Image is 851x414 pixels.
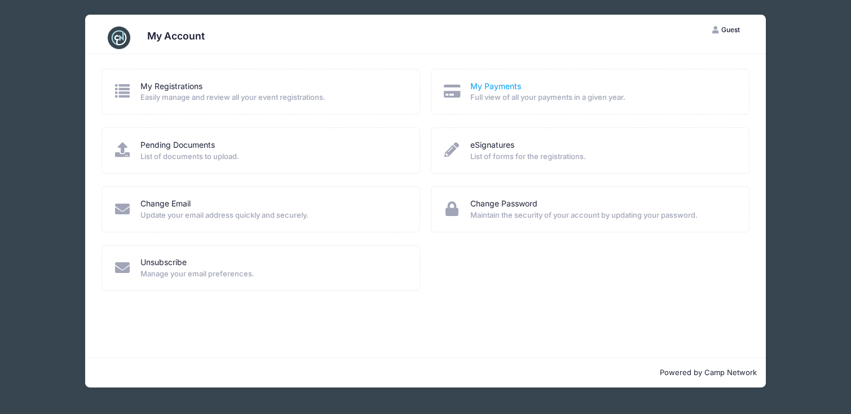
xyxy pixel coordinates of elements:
span: List of documents to upload. [140,151,405,162]
a: My Registrations [140,81,202,93]
span: Guest [721,25,740,34]
span: List of forms for the registrations. [470,151,735,162]
button: Guest [702,20,749,39]
a: Change Email [140,198,191,210]
span: Easily manage and review all your event registrations. [140,92,405,103]
a: Unsubscribe [140,257,187,268]
img: CampNetwork [108,27,130,49]
h3: My Account [147,30,205,42]
a: My Payments [470,81,521,93]
span: Maintain the security of your account by updating your password. [470,210,735,221]
span: Full view of all your payments in a given year. [470,92,735,103]
span: Manage your email preferences. [140,268,405,280]
p: Powered by Camp Network [94,367,757,378]
a: Change Password [470,198,537,210]
a: eSignatures [470,139,514,151]
span: Update your email address quickly and securely. [140,210,405,221]
a: Pending Documents [140,139,215,151]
